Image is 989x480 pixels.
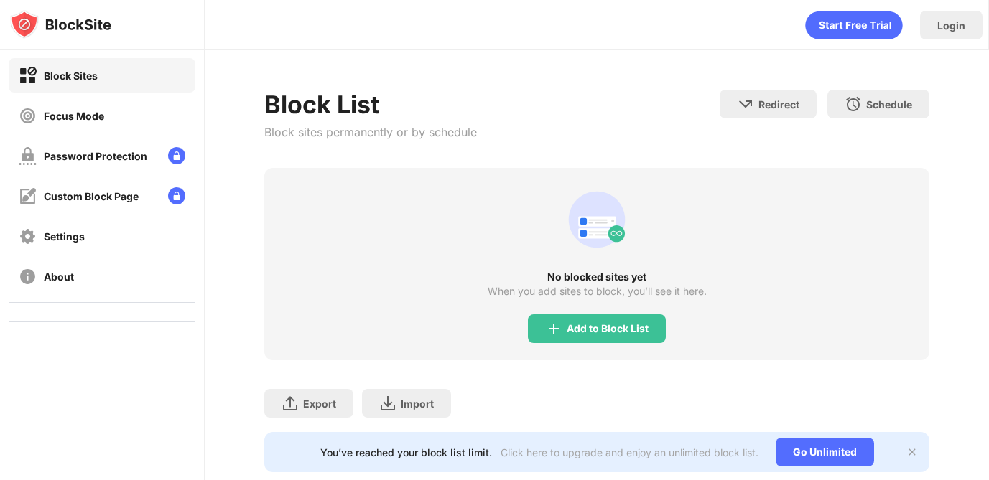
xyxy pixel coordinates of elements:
img: lock-menu.svg [168,187,185,204]
img: block-on.svg [19,67,37,85]
div: Block Sites [44,70,98,82]
div: You’ve reached your block list limit. [320,446,492,458]
div: Export [303,397,336,410]
img: focus-off.svg [19,107,37,125]
img: logo-blocksite.svg [10,10,111,39]
img: lock-menu.svg [168,147,185,164]
div: When you add sites to block, you’ll see it here. [488,286,707,297]
div: No blocked sites yet [264,271,930,283]
img: blocking-icon.svg [17,320,34,337]
div: Password Protection [44,150,147,162]
div: Click here to upgrade and enjoy an unlimited block list. [501,446,758,458]
div: Schedule [866,98,912,110]
img: about-off.svg [19,268,37,286]
div: Focus Mode [44,110,104,122]
div: Add to Block List [567,323,649,334]
img: customize-block-page-off.svg [19,187,37,205]
div: animation [562,185,631,254]
div: Custom Block Page [44,190,139,202]
img: x-button.svg [906,446,918,458]
div: About [44,270,74,283]
div: Settings [44,230,85,243]
div: Go Unlimited [776,438,874,466]
img: settings-off.svg [19,227,37,245]
div: Block sites permanently or by schedule [264,125,477,139]
img: password-protection-off.svg [19,147,37,165]
div: Login [937,19,965,32]
div: Import [401,397,434,410]
div: Redirect [758,98,799,110]
div: animation [805,11,903,39]
div: Block List [264,90,477,119]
